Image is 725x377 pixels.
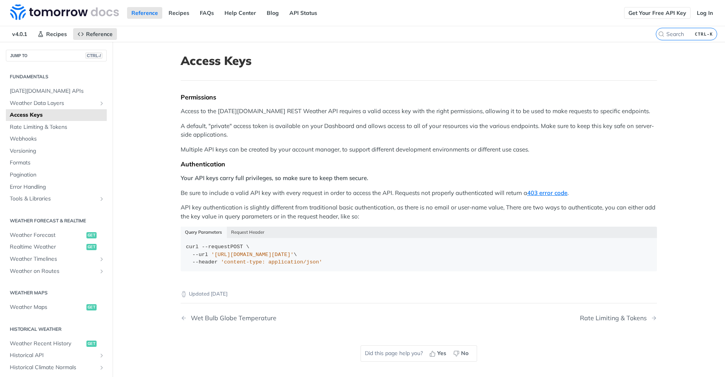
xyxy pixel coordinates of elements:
a: Historical Climate NormalsShow subpages for Historical Climate Normals [6,362,107,373]
a: Weather Data LayersShow subpages for Weather Data Layers [6,97,107,109]
h2: Fundamentals [6,73,107,80]
span: --header [192,259,218,265]
p: Multiple API keys can be created by your account manager, to support different development enviro... [181,145,657,154]
span: Weather Forecast [10,231,84,239]
h2: Weather Forecast & realtime [6,217,107,224]
a: Error Handling [6,181,107,193]
a: Formats [6,157,107,169]
span: Yes [437,349,446,357]
button: JUMP TOCTRL-/ [6,50,107,61]
span: get [86,341,97,347]
a: Rate Limiting & Tokens [6,121,107,133]
button: Show subpages for Tools & Libraries [99,196,105,202]
p: Updated [DATE] [181,290,657,298]
span: get [86,232,97,238]
a: Reference [73,28,117,40]
span: 'content-type: application/json' [221,259,322,265]
div: Wet Bulb Globe Temperature [187,314,276,322]
span: Rate Limiting & Tokens [10,123,105,131]
span: Realtime Weather [10,243,84,251]
a: Weather TimelinesShow subpages for Weather Timelines [6,253,107,265]
span: Pagination [10,171,105,179]
a: Historical APIShow subpages for Historical API [6,350,107,361]
button: Yes [427,348,450,359]
a: Recipes [164,7,194,19]
a: API Status [285,7,321,19]
p: API key authentication is slightly different from traditional basic authentication, as there is n... [181,203,657,221]
span: v4.0.1 [8,28,31,40]
div: POST \ \ [186,243,652,266]
kbd: CTRL-K [693,30,715,38]
span: curl [186,244,199,250]
a: Help Center [220,7,260,19]
a: Weather Mapsget [6,301,107,313]
span: Formats [10,159,105,167]
span: Weather on Routes [10,267,97,275]
span: Reference [86,31,113,38]
button: Show subpages for Weather on Routes [99,268,105,274]
span: Weather Data Layers [10,99,97,107]
span: Webhooks [10,135,105,143]
a: Pagination [6,169,107,181]
button: Show subpages for Historical Climate Normals [99,364,105,371]
div: Rate Limiting & Tokens [580,314,651,322]
span: --url [192,252,208,258]
h2: Weather Maps [6,289,107,296]
a: Recipes [33,28,71,40]
img: Tomorrow.io Weather API Docs [10,4,119,20]
a: Blog [262,7,283,19]
a: Get Your Free API Key [624,7,691,19]
a: Previous Page: Wet Bulb Globe Temperature [181,314,385,322]
a: Webhooks [6,133,107,145]
span: Versioning [10,147,105,155]
span: CTRL-/ [85,52,102,59]
h1: Access Keys [181,54,657,68]
div: Authentication [181,160,657,168]
a: Next Page: Rate Limiting & Tokens [580,314,657,322]
a: 403 error code [527,189,567,197]
span: '[URL][DOMAIN_NAME][DATE]' [211,252,294,258]
button: Show subpages for Historical API [99,352,105,359]
span: Error Handling [10,183,105,191]
a: Weather Forecastget [6,229,107,241]
span: --request [202,244,230,250]
div: Permissions [181,93,657,101]
span: Access Keys [10,111,105,119]
a: Weather Recent Historyget [6,338,107,350]
h2: Historical Weather [6,326,107,333]
span: Historical API [10,352,97,359]
a: Tools & LibrariesShow subpages for Tools & Libraries [6,193,107,205]
span: Weather Recent History [10,340,84,348]
span: Historical Climate Normals [10,364,97,372]
nav: Pagination Controls [181,307,657,330]
span: get [86,304,97,310]
button: Request Header [227,227,269,238]
a: [DATE][DOMAIN_NAME] APIs [6,85,107,97]
span: get [86,244,97,250]
svg: Search [658,31,664,37]
button: Show subpages for Weather Timelines [99,256,105,262]
a: Reference [127,7,162,19]
a: Weather on RoutesShow subpages for Weather on Routes [6,265,107,277]
span: Weather Timelines [10,255,97,263]
p: A default, "private" access token is available on your Dashboard and allows access to all of your... [181,122,657,139]
button: No [450,348,473,359]
span: No [461,349,468,357]
a: Log In [693,7,717,19]
p: Access to the [DATE][DOMAIN_NAME] REST Weather API requires a valid access key with the right per... [181,107,657,116]
p: Be sure to include a valid API key with every request in order to access the API. Requests not pr... [181,189,657,198]
span: [DATE][DOMAIN_NAME] APIs [10,87,105,95]
strong: Your API keys carry full privileges, so make sure to keep them secure. [181,174,368,182]
span: Recipes [46,31,67,38]
span: Tools & Libraries [10,195,97,203]
a: FAQs [196,7,218,19]
a: Realtime Weatherget [6,241,107,253]
a: Versioning [6,145,107,157]
div: Did this page help you? [361,345,477,362]
span: Weather Maps [10,303,84,311]
button: Show subpages for Weather Data Layers [99,100,105,106]
a: Access Keys [6,109,107,121]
